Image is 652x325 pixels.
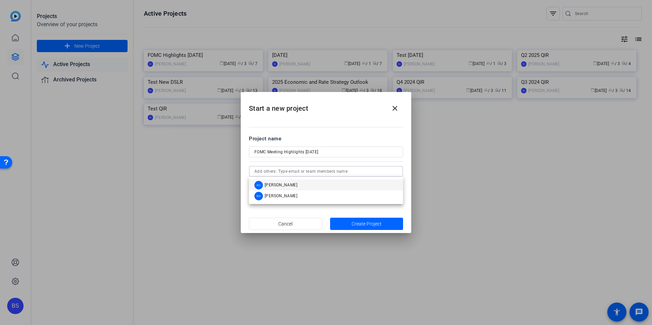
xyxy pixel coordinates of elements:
[330,218,403,230] button: Create Project
[241,92,411,120] h2: Start a new project
[265,193,297,199] span: [PERSON_NAME]
[254,181,263,189] div: AU
[254,148,398,156] input: Enter Project Name
[254,192,263,200] div: EH
[249,135,403,142] div: Project name
[278,217,293,230] span: Cancel
[254,167,398,175] input: Add others: Type email or team members name
[352,220,382,228] span: Create Project
[265,182,297,188] span: [PERSON_NAME]
[249,218,322,230] button: Cancel
[391,104,399,112] mat-icon: close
